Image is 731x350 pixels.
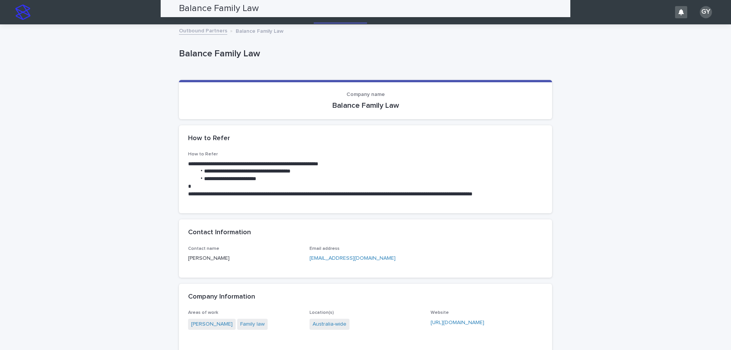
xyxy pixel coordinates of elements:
[346,92,385,97] span: Company name
[188,134,230,143] h2: How to Refer
[310,256,396,261] a: [EMAIL_ADDRESS][DOMAIN_NAME]
[15,5,30,20] img: stacker-logo-s-only.png
[179,48,549,59] p: Balance Family Law
[240,320,265,328] a: Family law
[431,310,449,315] span: Website
[188,254,300,262] p: [PERSON_NAME]
[236,26,284,35] p: Balance Family Law
[188,310,218,315] span: Areas of work
[191,320,233,328] a: [PERSON_NAME]
[310,246,340,251] span: Email address
[188,246,219,251] span: Contact name
[188,229,251,237] h2: Contact Information
[188,101,543,110] p: Balance Family Law
[700,6,712,18] div: GY
[188,152,218,157] span: How to Refer
[313,320,346,328] a: Australia-wide
[431,320,484,325] a: [URL][DOMAIN_NAME]
[179,26,227,35] a: Outbound Partners
[188,293,255,301] h2: Company Information
[310,310,334,315] span: Location(s)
